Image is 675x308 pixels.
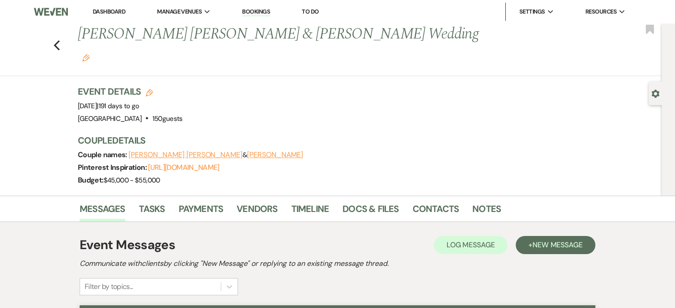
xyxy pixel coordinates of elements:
span: Settings [519,7,545,16]
a: [URL][DOMAIN_NAME] [148,163,219,172]
a: Payments [179,202,223,221]
h2: Communicate with clients by clicking "New Message" or replying to an existing message thread. [80,258,595,269]
a: Tasks [139,202,165,221]
a: Vendors [237,202,277,221]
span: Budget: [78,175,104,185]
button: Open lead details [651,89,660,97]
button: [PERSON_NAME] [247,151,303,159]
h3: Couple Details [78,134,585,147]
button: Log Message [434,236,508,254]
a: Messages [80,202,125,221]
span: | [97,101,139,111]
a: To Do [302,8,318,15]
span: Manage Venues [157,7,202,16]
h1: Event Messages [80,236,175,255]
h3: Event Details [78,85,183,98]
span: Log Message [447,240,495,250]
span: $45,000 - $55,000 [104,176,160,185]
a: Notes [472,202,501,221]
span: Resources [585,7,617,16]
a: Dashboard [93,8,125,15]
span: Couple names: [78,150,128,159]
button: Edit [82,53,90,62]
span: Pinterest Inspiration: [78,163,148,172]
span: 150 guests [152,114,183,123]
span: [DATE] [78,101,139,111]
span: & [128,150,303,159]
img: Weven Logo [34,2,68,21]
span: [GEOGRAPHIC_DATA] [78,114,142,123]
a: Timeline [291,202,329,221]
button: [PERSON_NAME] [PERSON_NAME] [128,151,242,159]
span: New Message [532,240,583,250]
a: Contacts [413,202,459,221]
a: Docs & Files [342,202,399,221]
div: Filter by topics... [85,281,133,292]
button: +New Message [516,236,595,254]
h1: [PERSON_NAME] [PERSON_NAME] & [PERSON_NAME] Wedding [78,24,483,67]
a: Bookings [242,8,270,16]
span: 191 days to go [99,101,139,111]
